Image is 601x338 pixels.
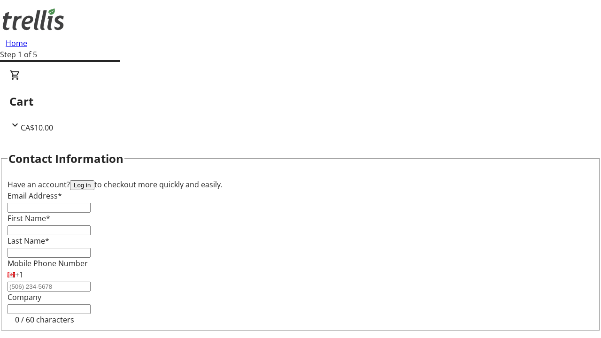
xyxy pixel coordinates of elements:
input: (506) 234-5678 [8,282,91,292]
label: First Name* [8,213,50,223]
button: Log in [70,180,94,190]
h2: Cart [9,93,592,110]
h2: Contact Information [8,150,123,167]
div: CartCA$10.00 [9,69,592,133]
label: Mobile Phone Number [8,258,88,269]
div: Have an account? to checkout more quickly and easily. [8,179,593,190]
label: Company [8,292,41,302]
span: CA$10.00 [21,123,53,133]
tr-character-limit: 0 / 60 characters [15,315,74,325]
label: Last Name* [8,236,49,246]
label: Email Address* [8,191,62,201]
